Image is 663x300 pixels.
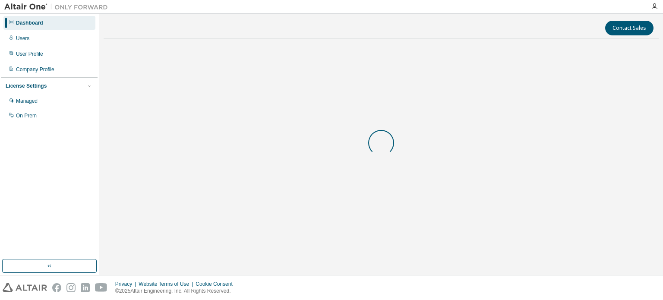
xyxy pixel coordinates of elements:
[52,283,61,292] img: facebook.svg
[16,112,37,119] div: On Prem
[4,3,112,11] img: Altair One
[16,98,38,104] div: Managed
[95,283,107,292] img: youtube.svg
[16,66,54,73] div: Company Profile
[115,281,139,287] div: Privacy
[16,35,29,42] div: Users
[139,281,196,287] div: Website Terms of Use
[196,281,237,287] div: Cookie Consent
[81,283,90,292] img: linkedin.svg
[115,287,238,295] p: © 2025 Altair Engineering, Inc. All Rights Reserved.
[6,82,47,89] div: License Settings
[605,21,654,35] button: Contact Sales
[66,283,76,292] img: instagram.svg
[16,19,43,26] div: Dashboard
[16,51,43,57] div: User Profile
[3,283,47,292] img: altair_logo.svg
